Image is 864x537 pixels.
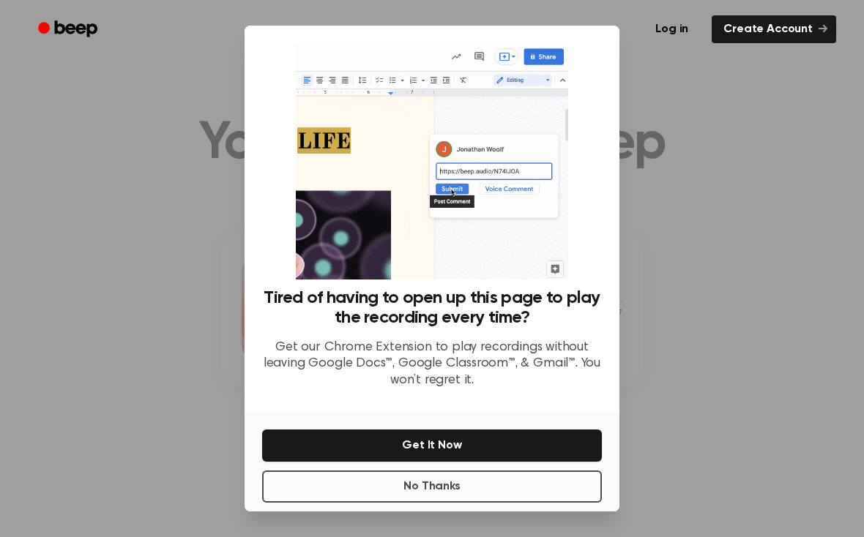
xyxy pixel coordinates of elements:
a: Beep [28,15,111,44]
a: Create Account [712,15,836,43]
h3: Tired of having to open up this page to play the recording every time? [262,288,602,328]
button: No Thanks [262,470,602,503]
button: Get It Now [262,429,602,462]
a: Log in [641,12,703,46]
img: Beep extension in action [296,43,567,279]
p: Get our Chrome Extension to play recordings without leaving Google Docs™, Google Classroom™, & Gm... [262,339,602,389]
